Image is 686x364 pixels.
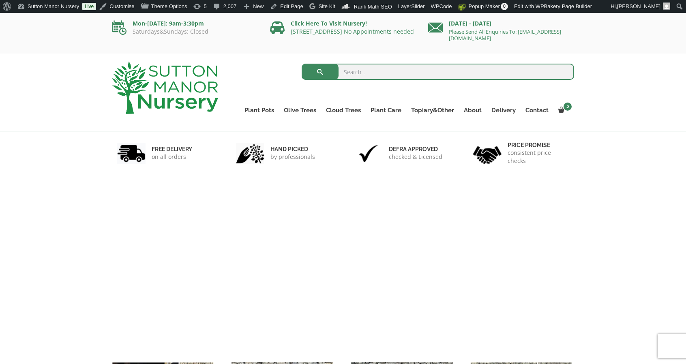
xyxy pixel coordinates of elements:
[473,141,502,166] img: 4.jpg
[406,105,459,116] a: Topiary&Other
[508,141,569,149] h6: Price promise
[270,146,315,153] h6: hand picked
[459,105,487,116] a: About
[564,103,572,111] span: 2
[291,19,367,27] a: Click Here To Visit Nursery!
[152,153,192,161] p: on all orders
[321,105,366,116] a: Cloud Trees
[389,146,442,153] h6: Defra approved
[240,105,279,116] a: Plant Pots
[553,105,574,116] a: 2
[521,105,553,116] a: Contact
[112,62,218,114] img: logo
[354,143,383,164] img: 3.jpg
[152,146,192,153] h6: FREE DELIVERY
[487,105,521,116] a: Delivery
[112,19,258,28] p: Mon-[DATE]: 9am-3:30pm
[236,143,264,164] img: 2.jpg
[449,28,561,42] a: Please Send All Enquiries To: [EMAIL_ADDRESS][DOMAIN_NAME]
[428,19,574,28] p: [DATE] - [DATE]
[319,3,335,9] span: Site Kit
[617,3,660,9] span: [PERSON_NAME]
[117,143,146,164] img: 1.jpg
[302,64,575,80] input: Search...
[366,105,406,116] a: Plant Care
[508,149,569,165] p: consistent price checks
[501,3,508,10] span: 0
[291,28,414,35] a: [STREET_ADDRESS] No Appointments needed
[389,153,442,161] p: checked & Licensed
[82,3,96,10] a: Live
[270,153,315,161] p: by professionals
[354,4,392,10] span: Rank Math SEO
[112,28,258,35] p: Saturdays&Sundays: Closed
[279,105,321,116] a: Olive Trees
